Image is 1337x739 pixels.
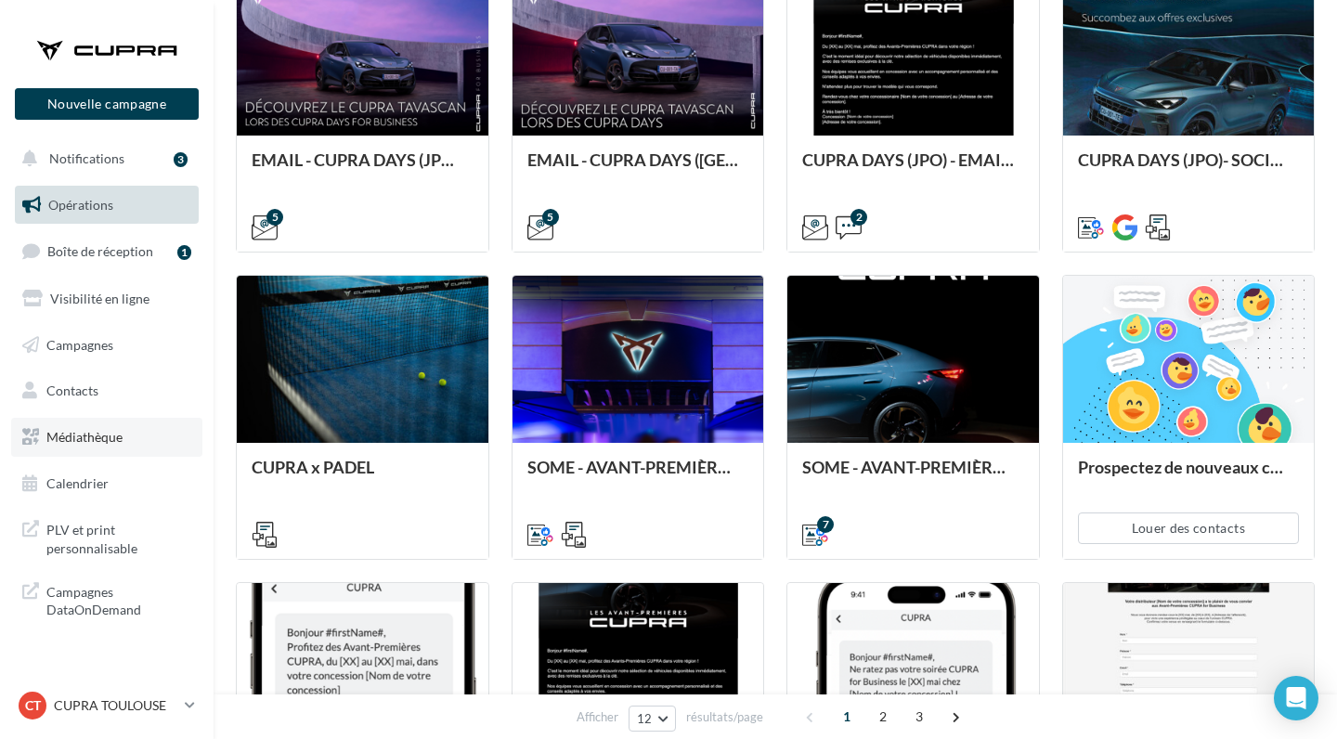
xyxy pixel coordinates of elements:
[542,209,559,226] div: 5
[46,429,123,445] span: Médiathèque
[11,186,202,225] a: Opérations
[832,702,862,732] span: 1
[11,279,202,318] a: Visibilité en ligne
[48,197,113,213] span: Opérations
[686,708,763,726] span: résultats/page
[252,458,474,495] div: CUPRA x PADEL
[629,706,676,732] button: 12
[637,711,653,726] span: 12
[527,458,749,495] div: SOME - AVANT-PREMIÈRES CUPRA FOR BUSINESS (VENTES PRIVEES)
[46,517,191,557] span: PLV et print personnalisable
[174,152,188,167] div: 3
[11,371,202,410] a: Contacts
[577,708,618,726] span: Afficher
[15,688,199,723] a: CT CUPRA TOULOUSE
[904,702,934,732] span: 3
[177,245,191,260] div: 1
[252,150,474,188] div: EMAIL - CUPRA DAYS (JPO) Fleet Générique
[11,572,202,627] a: Campagnes DataOnDemand
[11,139,195,178] button: Notifications 3
[1078,512,1300,544] button: Louer des contacts
[11,326,202,365] a: Campagnes
[817,516,834,533] div: 7
[47,243,153,259] span: Boîte de réception
[46,382,98,398] span: Contacts
[49,150,124,166] span: Notifications
[54,696,177,715] p: CUPRA TOULOUSE
[802,458,1024,495] div: SOME - AVANT-PREMIÈRES CUPRA PART (VENTES PRIVEES)
[15,88,199,120] button: Nouvelle campagne
[11,464,202,503] a: Calendrier
[11,510,202,564] a: PLV et print personnalisable
[11,418,202,457] a: Médiathèque
[11,231,202,271] a: Boîte de réception1
[46,579,191,619] span: Campagnes DataOnDemand
[850,209,867,226] div: 2
[1274,676,1318,720] div: Open Intercom Messenger
[50,291,149,306] span: Visibilité en ligne
[46,336,113,352] span: Campagnes
[1078,150,1300,188] div: CUPRA DAYS (JPO)- SOCIAL MEDIA
[868,702,898,732] span: 2
[527,150,749,188] div: EMAIL - CUPRA DAYS ([GEOGRAPHIC_DATA]) Private Générique
[46,475,109,491] span: Calendrier
[266,209,283,226] div: 5
[25,696,41,715] span: CT
[802,150,1024,188] div: CUPRA DAYS (JPO) - EMAIL + SMS
[1078,458,1300,495] div: Prospectez de nouveaux contacts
